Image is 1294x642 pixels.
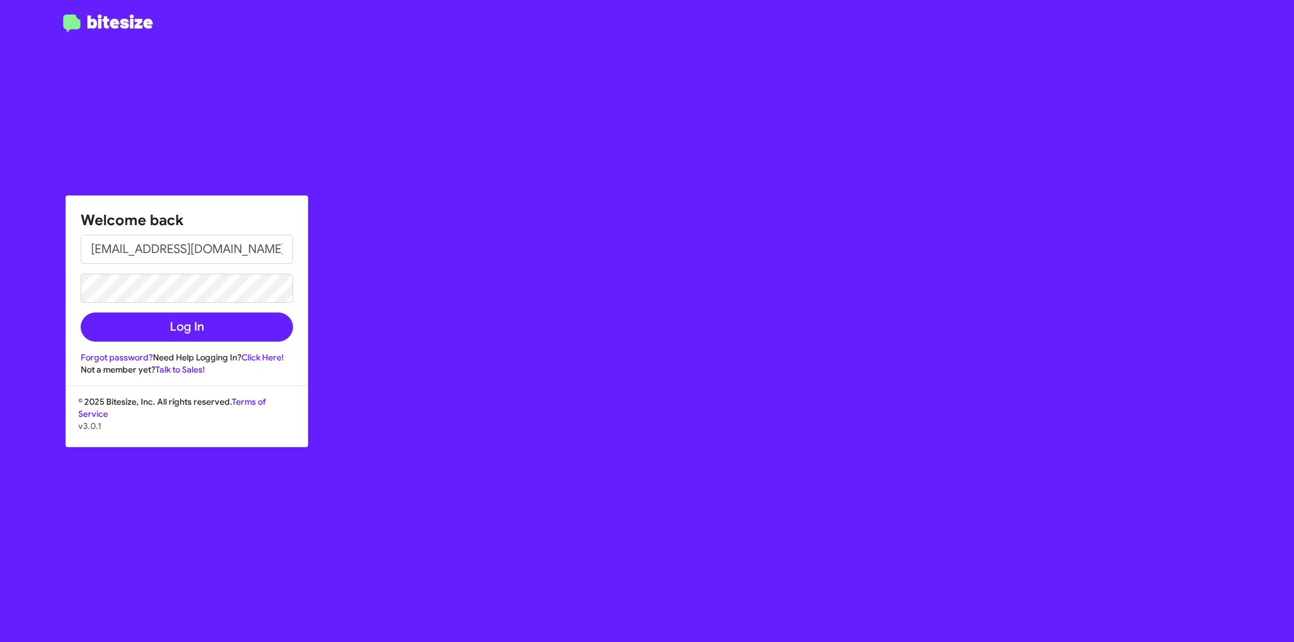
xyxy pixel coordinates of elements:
[78,396,266,419] a: Terms of Service
[241,352,284,363] a: Click Here!
[66,396,308,447] div: © 2025 Bitesize, Inc. All rights reserved.
[81,351,293,363] div: Need Help Logging In?
[78,420,295,432] p: v3.0.1
[81,211,293,230] h1: Welcome back
[81,235,293,264] input: Email address
[81,352,153,363] a: Forgot password?
[81,313,293,342] button: Log In
[155,364,205,375] a: Talk to Sales!
[81,363,293,376] div: Not a member yet?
